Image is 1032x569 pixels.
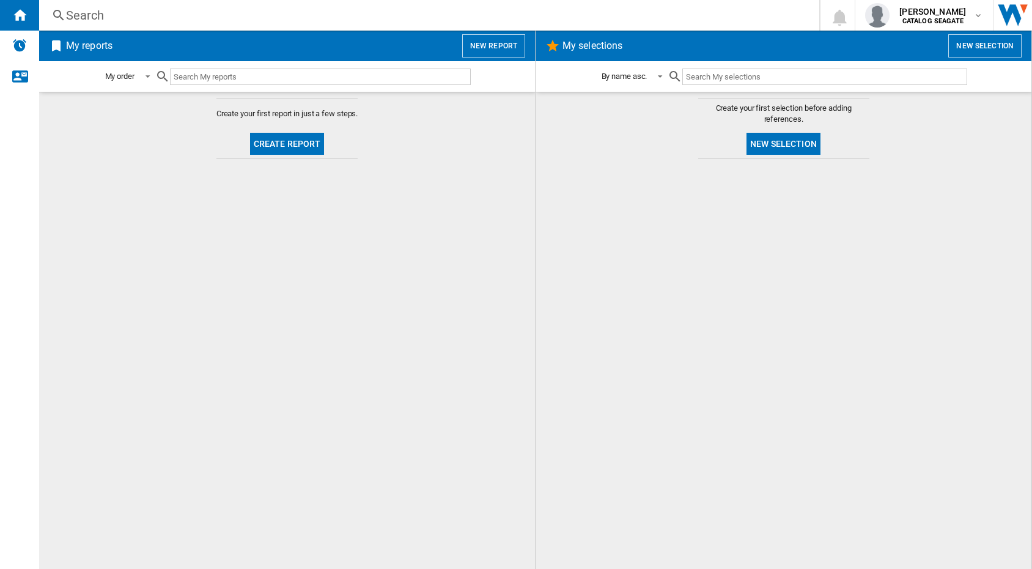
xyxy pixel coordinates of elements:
[462,34,525,58] button: New report
[948,34,1022,58] button: New selection
[865,3,890,28] img: profile.jpg
[105,72,135,81] div: My order
[746,133,820,155] button: New selection
[602,72,647,81] div: By name asc.
[12,38,27,53] img: alerts-logo.svg
[899,6,966,18] span: [PERSON_NAME]
[250,133,325,155] button: Create report
[64,34,115,58] h2: My reports
[216,108,358,119] span: Create your first report in just a few steps.
[902,17,964,25] b: CATALOG SEAGATE
[66,7,787,24] div: Search
[170,69,471,85] input: Search My reports
[560,34,625,58] h2: My selections
[682,69,967,85] input: Search My selections
[698,103,869,125] span: Create your first selection before adding references.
